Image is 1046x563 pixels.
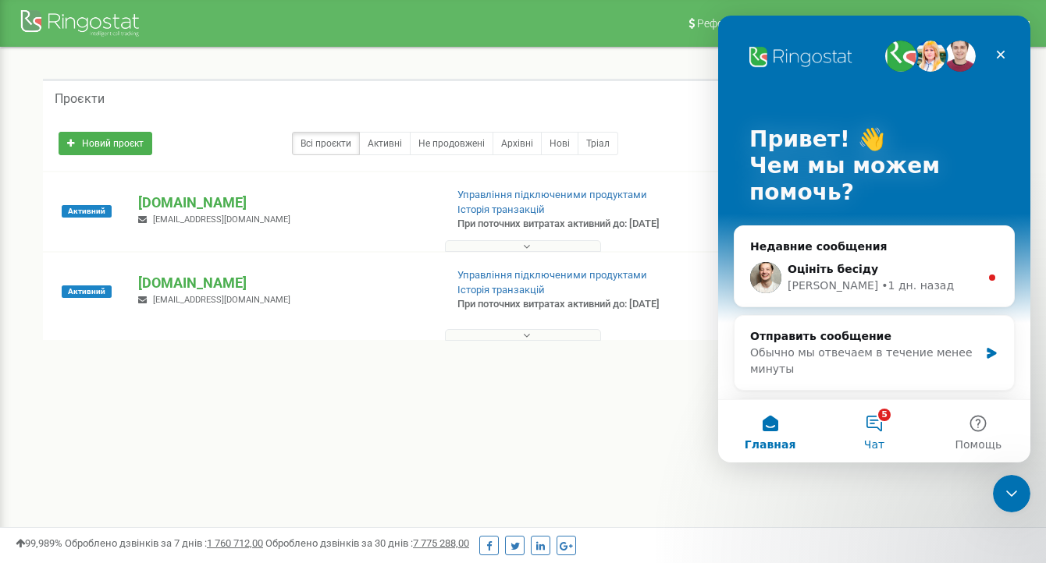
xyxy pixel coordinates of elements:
iframe: Intercom live chat [718,16,1030,462]
p: При поточних витратах активний до: [DATE] [457,297,672,312]
span: Активний [62,285,112,298]
a: Не продовжені [410,132,493,155]
a: Новий проєкт [59,132,152,155]
p: [DOMAIN_NAME] [138,273,432,293]
a: Історія транзакцій [457,284,545,296]
span: Реферальна програма [697,17,813,30]
p: При поточних витратах активний до: [DATE] [457,217,672,232]
u: 7 775 288,00 [413,537,469,549]
a: Управління підключеними продуктами [457,269,647,281]
h5: Проєкти [55,92,105,106]
a: Управління підключеними продуктами [457,189,647,200]
u: 1 760 712,00 [207,537,263,549]
span: Оброблено дзвінків за 30 днів : [265,537,469,549]
p: [DOMAIN_NAME] [138,193,432,213]
span: Оброблено дзвінків за 7 днів : [65,537,263,549]
a: Тріал [578,132,618,155]
a: Історія транзакцій [457,204,545,215]
a: Всі проєкти [292,132,360,155]
a: Активні [359,132,411,155]
span: 99,989% [16,537,62,549]
iframe: Intercom live chat [993,475,1030,512]
a: Архівні [493,132,542,155]
span: [EMAIL_ADDRESS][DOMAIN_NAME] [153,214,290,225]
a: Нові [541,132,578,155]
span: [EMAIL_ADDRESS][DOMAIN_NAME] [153,295,290,305]
span: Активний [62,205,112,218]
